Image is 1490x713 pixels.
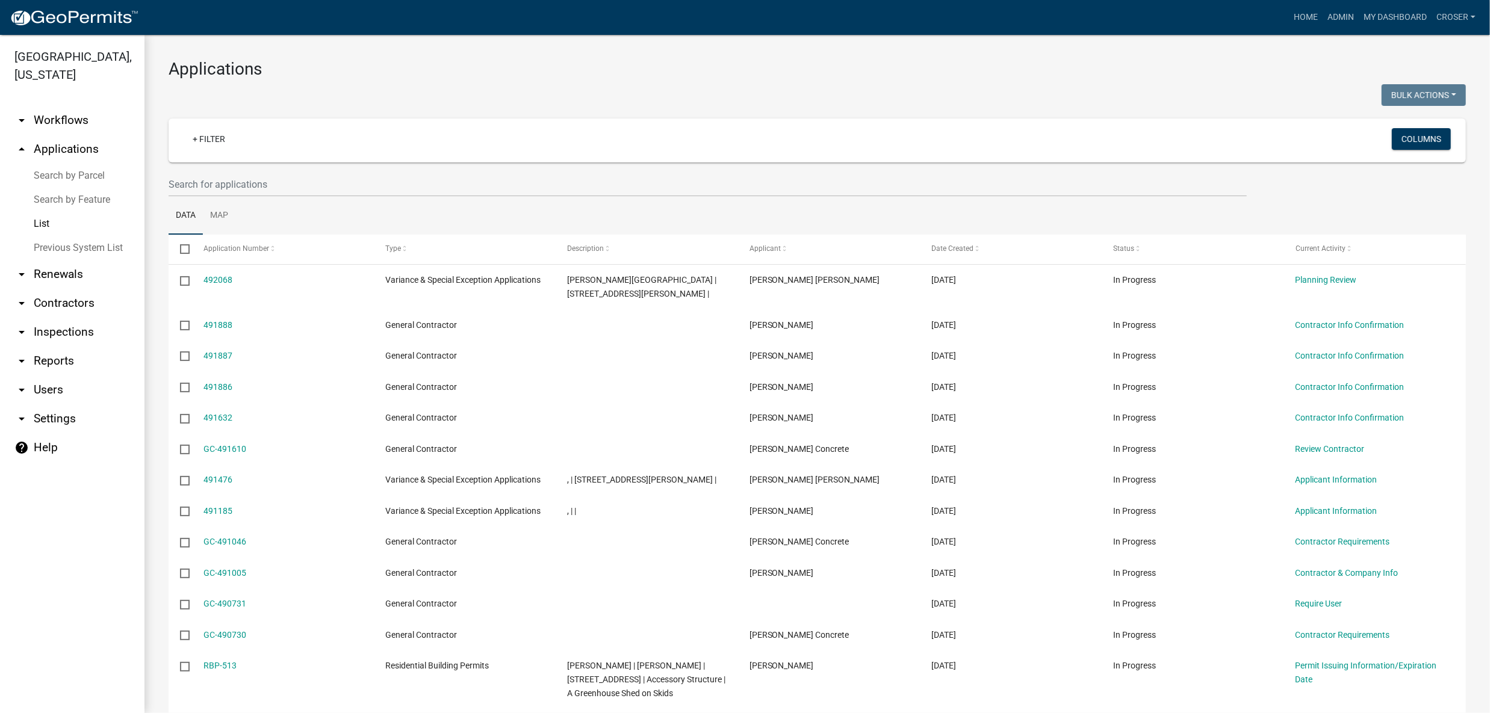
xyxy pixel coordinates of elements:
a: Home [1289,6,1323,29]
a: Contractor & Company Info [1296,568,1398,578]
span: CHADLEY SMITH [750,320,814,330]
span: 10/10/2025 [931,568,956,578]
datatable-header-cell: Select [169,235,191,264]
a: Contractor Requirements [1296,630,1390,640]
a: My Dashboard [1359,6,1432,29]
span: In Progress [1113,275,1156,285]
span: Variance & Special Exception Applications [385,475,541,484]
span: 10/12/2025 [931,475,956,484]
datatable-header-cell: Description [556,235,737,264]
span: Jordan L. Janowski [750,275,880,285]
span: Variance & Special Exception Applications [385,506,541,516]
button: Bulk Actions [1382,84,1466,106]
a: 491888 [203,320,232,330]
span: Cottingham Concrete [750,537,849,546]
a: 492068 [203,275,232,285]
span: Type [385,244,401,253]
a: Permit Issuing Information/Expiration Date [1296,661,1437,684]
a: 491886 [203,382,232,392]
a: RBP-513 [203,661,237,670]
span: 10/10/2025 [931,537,956,546]
span: General Contractor [385,630,457,640]
span: 10/13/2025 [931,444,956,454]
h3: Applications [169,59,1466,79]
a: 491887 [203,351,232,360]
datatable-header-cell: Date Created [920,235,1102,264]
span: General Contractor [385,568,457,578]
a: Admin [1323,6,1359,29]
span: 10/11/2025 [931,506,956,516]
span: In Progress [1113,568,1156,578]
a: 491185 [203,506,232,516]
span: , | 940 N Betty Ln | [567,475,716,484]
span: Janowski, Jordan | 940 N Betty Ln | [567,275,716,298]
span: In Progress [1113,475,1156,484]
a: Contractor Info Confirmation [1296,413,1405,422]
datatable-header-cell: Status [1102,235,1284,264]
span: CHADLEY SMITH [750,351,814,360]
span: In Progress [1113,351,1156,360]
span: In Progress [1113,599,1156,608]
a: Contractor Requirements [1296,537,1390,546]
input: Search for applications [169,172,1247,197]
i: arrow_drop_down [14,113,29,128]
span: Sonia Bailey [750,568,814,578]
span: 10/13/2025 [931,275,956,285]
a: croser [1432,6,1480,29]
a: Contractor Info Confirmation [1296,351,1405,360]
span: Date Created [931,244,973,253]
span: General Contractor [385,382,457,392]
a: Require User [1296,599,1343,608]
span: In Progress [1113,537,1156,546]
span: 10/09/2025 [931,661,956,670]
a: GC-491005 [203,568,246,578]
span: In Progress [1113,320,1156,330]
a: Applicant Information [1296,506,1377,516]
a: Contractor Info Confirmation [1296,320,1405,330]
i: arrow_drop_down [14,325,29,339]
span: Variance & Special Exception Applications [385,275,541,285]
i: arrow_drop_down [14,267,29,282]
span: Description [567,244,604,253]
a: 491476 [203,475,232,484]
i: arrow_drop_down [14,383,29,397]
span: Mary Ann Guss [750,506,814,516]
span: General Contractor [385,413,457,422]
span: Application Number [203,244,269,253]
span: 10/13/2025 [931,351,956,360]
span: Penelope E Petropoulos [750,661,814,670]
datatable-header-cell: Current Activity [1284,235,1466,264]
span: Penelope E Petropoulos | Penelope E Petropoulos | 3393 N Mexico Rd Peru, IN 46970 | Accessory Str... [567,661,725,698]
span: Pamela Henson [750,413,814,422]
i: arrow_drop_down [14,412,29,426]
i: arrow_drop_down [14,354,29,368]
span: General Contractor [385,599,457,608]
span: In Progress [1113,506,1156,516]
i: help [14,440,29,455]
button: Columns [1392,128,1451,150]
a: Applicant Information [1296,475,1377,484]
i: arrow_drop_down [14,296,29,310]
span: Status [1113,244,1134,253]
a: GC-491610 [203,444,246,454]
span: In Progress [1113,444,1156,454]
datatable-header-cell: Application Number [191,235,373,264]
i: arrow_drop_up [14,142,29,156]
span: In Progress [1113,382,1156,392]
datatable-header-cell: Type [374,235,556,264]
a: Map [203,197,235,235]
span: Cottingham Concrete [750,630,849,640]
datatable-header-cell: Applicant [738,235,920,264]
span: In Progress [1113,630,1156,640]
span: 10/13/2025 [931,320,956,330]
a: Contractor Info Confirmation [1296,382,1405,392]
span: General Contractor [385,320,457,330]
a: Planning Review [1296,275,1357,285]
a: Data [169,197,203,235]
span: General Contractor [385,444,457,454]
span: In Progress [1113,413,1156,422]
span: In Progress [1113,661,1156,670]
a: GC-490730 [203,630,246,640]
span: Cottingham Concrete [750,444,849,454]
span: 10/10/2025 [931,599,956,608]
